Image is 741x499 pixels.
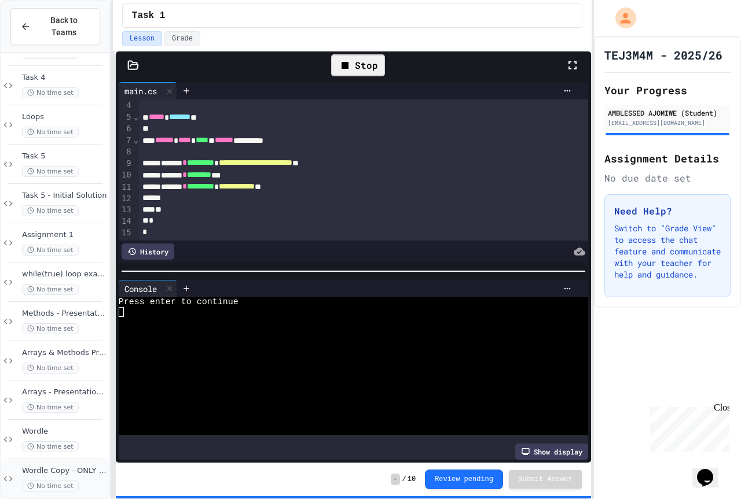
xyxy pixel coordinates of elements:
[133,112,139,121] span: Fold line
[604,171,731,185] div: No due date set
[164,31,200,46] button: Grade
[391,474,399,485] span: -
[119,283,163,295] div: Console
[119,182,133,193] div: 11
[122,243,174,260] div: History
[608,119,727,127] div: [EMAIL_ADDRESS][DOMAIN_NAME]
[604,150,731,167] h2: Assignment Details
[119,100,133,112] div: 4
[509,470,582,489] button: Submit Answer
[22,309,107,319] span: Methods - Presentation
[119,146,133,158] div: 8
[10,8,100,45] button: Back to Teams
[22,387,107,397] span: Arrays - Presentation - copy
[22,323,79,334] span: No time set
[603,5,639,31] div: My Account
[22,191,107,201] span: Task 5 - Initial Solution
[425,470,503,489] button: Review pending
[119,227,133,239] div: 15
[22,269,107,279] span: while(true) loop example
[119,135,133,146] div: 7
[119,297,239,307] span: Press enter to continue
[22,245,79,256] span: No time set
[22,466,107,476] span: Wordle Copy - ONLY TO SEE WHAT IT LOOKED LIKE AT THE START
[22,427,107,437] span: Wordle
[22,230,107,240] span: Assignment 1
[22,480,79,491] span: No time set
[119,193,133,205] div: 12
[408,475,416,484] span: 10
[645,402,729,452] iframe: chat widget
[119,204,133,216] div: 13
[22,87,79,98] span: No time set
[122,31,162,46] button: Lesson
[22,151,107,161] span: Task 5
[608,108,727,118] div: AMBLESSED AJOMIWE (Student)
[604,82,731,98] h2: Your Progress
[22,441,79,452] span: No time set
[119,85,163,97] div: main.cs
[119,169,133,181] div: 10
[119,82,177,99] div: main.cs
[614,204,721,218] h3: Need Help?
[119,216,133,227] div: 14
[692,453,729,487] iframe: chat widget
[22,127,79,138] span: No time set
[22,112,107,122] span: Loops
[5,5,80,73] div: Chat with us now!Close
[331,54,385,76] div: Stop
[22,205,79,216] span: No time set
[402,475,406,484] span: /
[614,223,721,280] p: Switch to "Grade View" to access the chat feature and communicate with your teacher for help and ...
[518,475,573,484] span: Submit Answer
[515,443,588,460] div: Show display
[22,73,107,83] span: Task 4
[22,402,79,413] span: No time set
[119,158,133,169] div: 9
[604,47,722,63] h1: TEJ3M4M - 2025/26
[22,166,79,177] span: No time set
[38,14,90,39] span: Back to Teams
[132,9,166,23] span: Task 1
[133,135,139,145] span: Fold line
[119,123,133,135] div: 6
[119,280,177,297] div: Console
[22,363,79,374] span: No time set
[22,348,107,358] span: Arrays & Methods Practice
[22,284,79,295] span: No time set
[119,112,133,123] div: 5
